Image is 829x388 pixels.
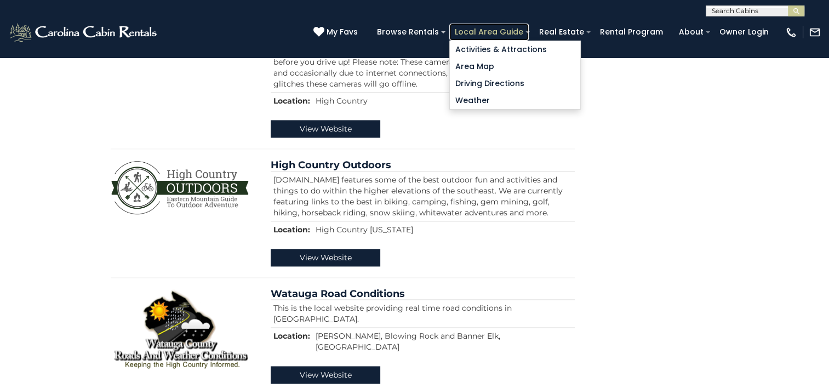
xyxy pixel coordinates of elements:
td: High Country [313,92,575,109]
td: [DOMAIN_NAME] features some of the best outdoor fun and activities and things to do within the hi... [271,171,575,221]
a: Real Estate [534,24,590,41]
a: View Website [271,366,380,384]
a: Watauga Road Conditions [271,288,405,300]
a: My Favs [313,26,361,38]
a: Area Map [450,58,580,75]
img: mail-regular-white.png [809,26,821,38]
img: phone-regular-white.png [785,26,797,38]
a: View Website [271,249,380,266]
a: Weather [450,92,580,109]
span: My Favs [327,26,358,38]
a: Local Area Guide [449,24,529,41]
strong: Location: [273,331,310,341]
a: Rental Program [594,24,668,41]
a: Driving Directions [450,75,580,92]
img: White-1-2.png [8,21,160,43]
a: View Website [271,120,380,138]
td: High Country [US_STATE] [313,221,575,238]
a: About [673,24,709,41]
a: High Country Outdoors [271,159,391,171]
td: [PERSON_NAME], Blowing Rock and Banner Elk, [GEOGRAPHIC_DATA] [313,328,575,356]
strong: Location: [273,96,310,106]
img: Watauga Road Conditions [111,289,254,369]
a: Browse Rentals [371,24,444,41]
strong: Location: [273,225,310,235]
a: Owner Login [714,24,774,41]
img: High Country Outdoors [111,160,254,214]
a: Activities & Attractions [450,41,580,58]
td: This is the local website providing real time road conditions in [GEOGRAPHIC_DATA]. [271,300,575,328]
